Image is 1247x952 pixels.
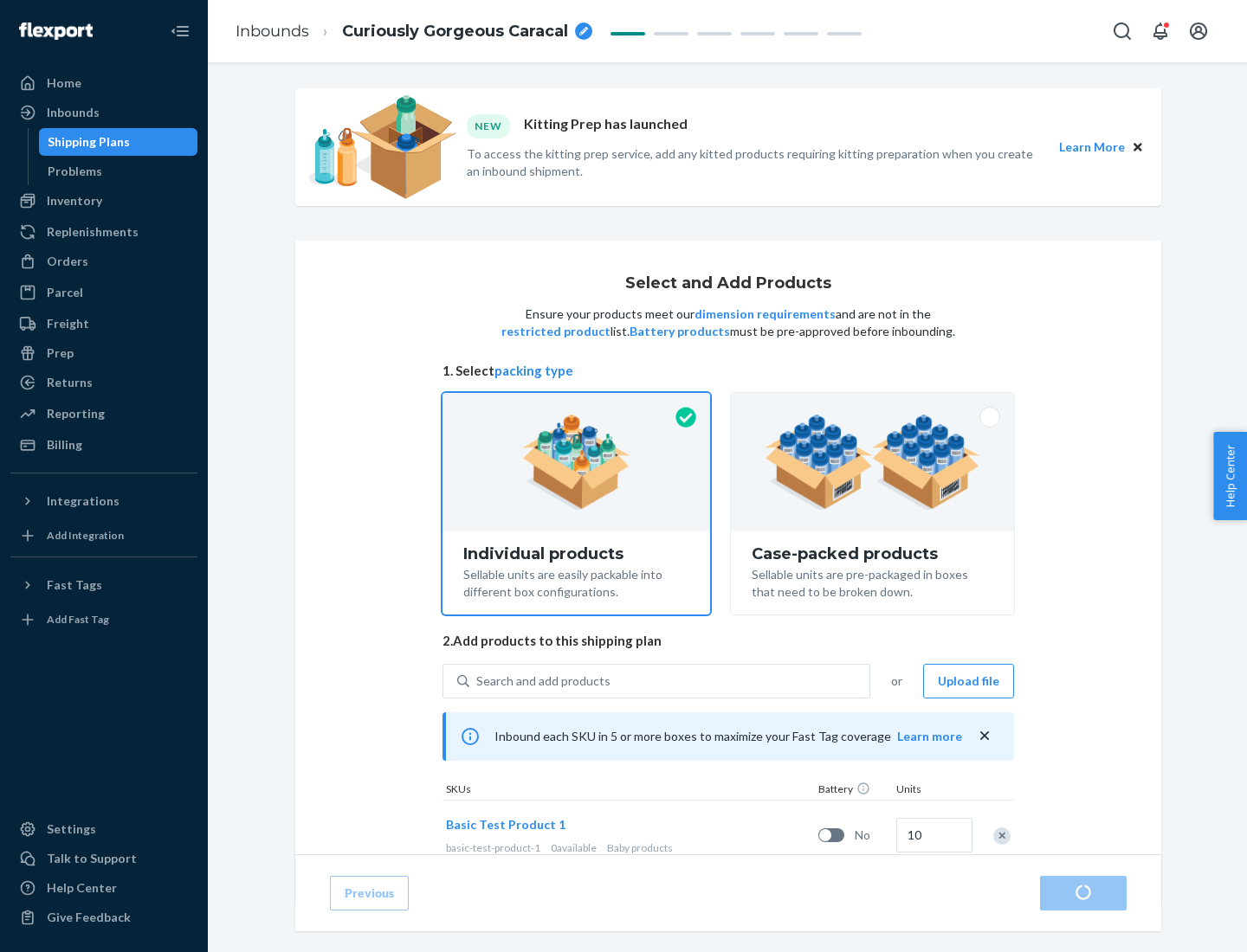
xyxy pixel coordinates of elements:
[39,158,198,185] a: Problems
[993,827,1011,845] div: Remove Item
[494,362,573,380] button: packing type
[551,841,597,854] span: 0 available
[163,14,197,48] button: Close Navigation
[765,415,980,510] img: case-pack.59cecea509d18c883b923b81aeac6d0b.png
[10,369,197,396] a: Returns
[1059,138,1125,157] button: Learn More
[976,727,993,745] button: close
[10,571,197,599] button: Fast Tags
[10,431,197,459] a: Billing
[855,827,889,844] span: No
[897,728,962,745] button: Learn more
[10,99,197,126] a: Inbounds
[10,339,197,367] a: Prep
[695,306,836,323] button: dimension requirements
[47,74,81,92] div: Home
[47,576,102,594] div: Fast Tags
[463,545,689,563] div: Individual products
[47,405,105,422] div: Reporting
[10,279,197,306] a: Parcel
[47,492,120,510] div: Integrations
[47,850,137,867] div: Talk to Support
[236,22,309,41] a: Inbounds
[10,815,197,843] a: Settings
[752,545,993,563] div: Case-packed products
[752,563,993,601] div: Sellable units are pre-packaged in boxes that need to be broken down.
[524,114,688,138] p: Kitting Prep has launched
[501,323,611,340] button: restricted product
[467,114,510,138] div: NEW
[443,782,815,800] div: SKUs
[446,841,540,854] span: basic-test-product-1
[443,362,1014,380] span: 1. Select
[443,632,1014,650] span: 2. Add products to this shipping plan
[10,606,197,634] a: Add Fast Tag
[39,128,198,156] a: Shipping Plans
[891,672,902,690] span: or
[47,192,102,209] div: Inventory
[47,284,83,301] div: Parcel
[463,563,689,601] div: Sellable units are easily packable into different box configurations.
[10,248,197,275] a: Orders
[1181,14,1216,48] button: Open account menu
[47,223,139,241] div: Replenishments
[47,436,82,453] div: Billing
[47,315,89,332] div: Freight
[10,522,197,550] a: Add Integration
[47,528,124,543] div: Add Integration
[10,310,197,338] a: Freight
[446,840,811,855] div: Baby products
[47,253,88,270] div: Orders
[47,820,96,838] div: Settings
[625,275,831,293] h1: Select and Add Products
[222,6,606,57] ol: breadcrumbs
[10,874,197,902] a: Help Center
[19,23,93,40] img: Flexport logo
[10,487,197,515] button: Integrations
[47,374,93,391] div: Returns
[1105,14,1140,48] button: Open Search Box
[10,904,197,931] button: Give Feedback
[893,782,971,800] div: Units
[10,845,197,872] a: Talk to Support
[10,218,197,246] a: Replenishments
[47,612,109,627] div: Add Fast Tag
[896,818,972,852] input: Quantity
[467,145,1043,180] p: To access the kitting prep service, add any kitted products requiring kitting preparation when yo...
[342,21,568,43] span: Curiously Gorgeous Caracal
[443,712,1014,761] div: Inbound each SKU in 5 or more boxes to maximize your Fast Tag coverage
[10,400,197,428] a: Reporting
[1128,138,1147,157] button: Close
[446,816,565,833] button: Basic Test Product 1
[923,664,1014,698] button: Upload file
[446,817,565,832] span: Basic Test Product 1
[10,69,197,97] a: Home
[522,415,630,510] img: individual-pack.facf35554cb0f1810c75b2bd6df2d64e.png
[815,782,893,800] div: Battery
[48,163,102,180] div: Problems
[47,344,74,362] div: Prep
[476,672,611,690] div: Search and add products
[48,133,130,151] div: Shipping Plans
[500,306,957,340] p: Ensure your products meet our and are not in the list. must be pre-approved before inbounding.
[1143,14,1178,48] button: Open notifications
[1213,432,1247,520] button: Help Center
[47,104,100,121] div: Inbounds
[10,187,197,215] a: Inventory
[47,909,131,926] div: Give Feedback
[630,323,730,340] button: Battery products
[47,879,117,897] div: Help Center
[330,876,409,910] button: Previous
